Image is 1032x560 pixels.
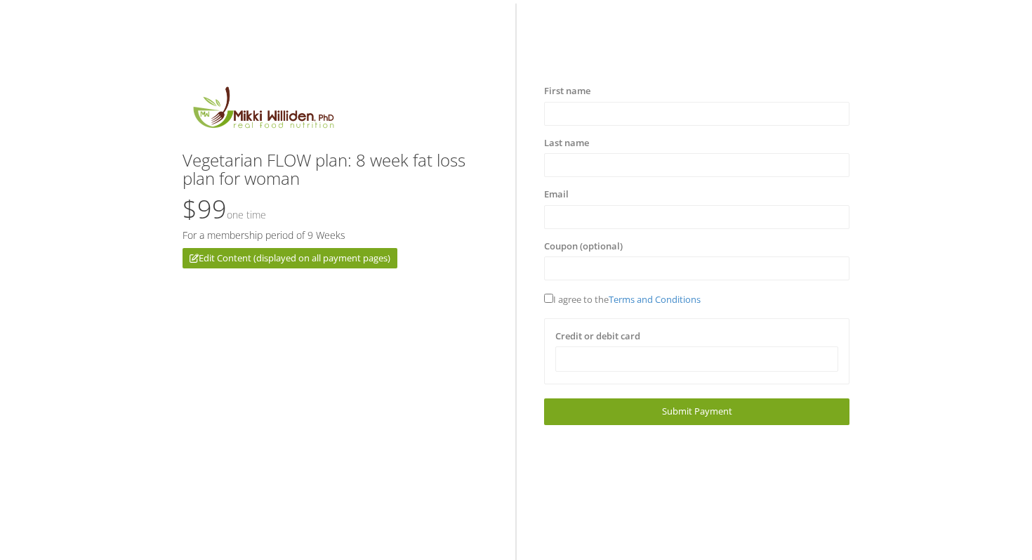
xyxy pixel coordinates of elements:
[227,208,266,221] small: One time
[183,248,397,269] a: Edit Content (displayed on all payment pages)
[183,151,488,188] h3: Vegetarian FLOW plan: 8 week fat loss plan for woman
[544,188,569,202] label: Email
[555,330,640,344] label: Credit or debit card
[544,84,590,98] label: First name
[183,192,266,226] span: $99
[544,398,849,424] a: Submit Payment
[564,353,829,365] iframe: Secure card payment input frame
[609,293,701,306] a: Terms and Conditions
[183,230,488,240] h5: For a membership period of 9 Weeks
[544,136,589,150] label: Last name
[544,240,623,254] label: Coupon (optional)
[662,405,732,417] span: Submit Payment
[544,293,701,306] span: I agree to the
[183,84,343,137] img: MikkiLogoMain.png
